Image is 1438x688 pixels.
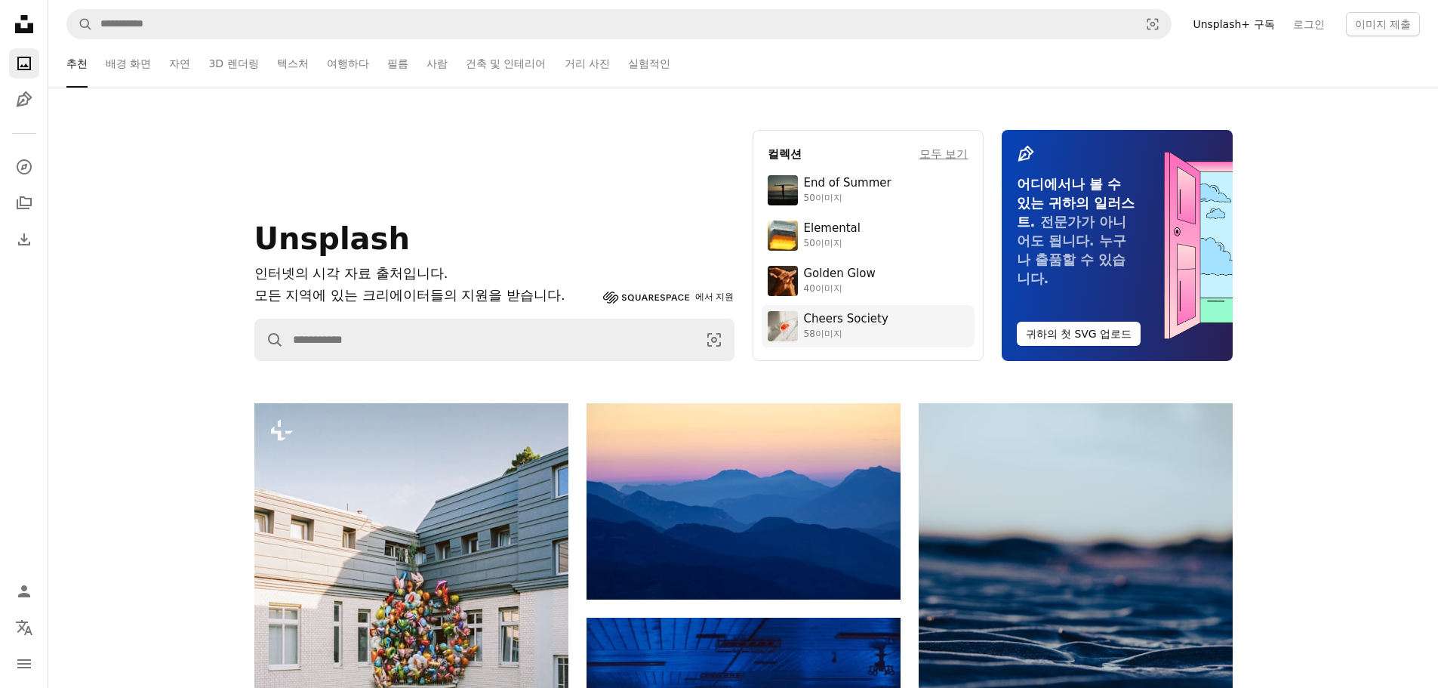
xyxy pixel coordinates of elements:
[9,48,39,79] a: 사진
[106,39,151,88] a: 배경 화면
[768,175,968,205] a: End of Summer50이미지
[804,329,888,341] div: 58이미지
[587,403,901,600] img: 파스텔 색의 하늘 아래 겹겹이 쌓인 푸른 산
[804,238,861,250] div: 50이미지
[1184,12,1283,36] a: Unsplash+ 구독
[804,176,891,191] div: End of Summer
[9,576,39,606] a: 로그인 / 가입
[628,39,670,88] a: 실험적인
[9,9,39,42] a: 홈 — Unsplash
[694,319,734,360] button: 시각적 검색
[9,649,39,679] button: 메뉴
[768,311,798,341] img: photo-1610218588353-03e3130b0e2d
[254,608,568,622] a: 건물 정면에 형형색색의 풍선이 크게 모여 있습니다.
[804,312,888,327] div: Cheers Society
[9,612,39,643] button: 언어
[1017,176,1135,230] span: 어디에서나 볼 수 있는 귀하의 일러스트.
[804,267,876,282] div: Golden Glow
[66,9,1172,39] form: 사이트 전체에서 이미지 찾기
[804,193,891,205] div: 50이미지
[768,311,968,341] a: Cheers Society58이미지
[1284,12,1334,36] a: 로그인
[919,632,1233,646] a: 황혼 하늘 아래 잔물결 모양의 모래 언덕
[768,221,968,251] a: Elemental50이미지
[9,85,39,115] a: 일러스트
[9,224,39,255] a: 다운로드 내역
[1135,10,1171,39] button: 시각적 검색
[804,283,876,295] div: 40이미지
[254,285,597,307] p: 모든 지역에 있는 크리에이터들의 지원을 받습니다.
[565,39,610,88] a: 거리 사진
[919,145,968,163] a: 모두 보기
[768,175,798,205] img: premium_photo-1754398386796-ea3dec2a6302
[426,39,448,88] a: 사람
[1017,214,1126,286] span: 전문가가 아니어도 됩니다. 누구나 출품할 수 있습니다.
[254,221,410,256] span: Unsplash
[327,39,369,88] a: 여행하다
[387,39,408,88] a: 필름
[466,39,547,88] a: 건축 및 인테리어
[169,39,190,88] a: 자연
[254,319,734,361] form: 사이트 전체에서 이미지 찾기
[277,39,309,88] a: 텍스처
[67,10,93,39] button: Unsplash 검색
[804,221,861,236] div: Elemental
[9,152,39,182] a: 탐색
[254,263,597,285] h1: 인터넷의 시각 자료 출처입니다.
[208,39,258,88] a: 3D 렌더링
[768,266,968,296] a: Golden Glow40이미지
[9,188,39,218] a: 컬렉션
[587,494,901,508] a: 파스텔 색의 하늘 아래 겹겹이 쌓인 푸른 산
[768,221,798,251] img: premium_photo-1751985761161-8a269d884c29
[255,319,284,360] button: Unsplash 검색
[1346,12,1420,36] button: 이미지 제출
[768,145,802,163] h4: 컬렉션
[768,266,798,296] img: premium_photo-1754759085924-d6c35cb5b7a4
[1017,322,1141,346] button: 귀하의 첫 SVG 업로드
[603,288,734,307] a: 에서 지원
